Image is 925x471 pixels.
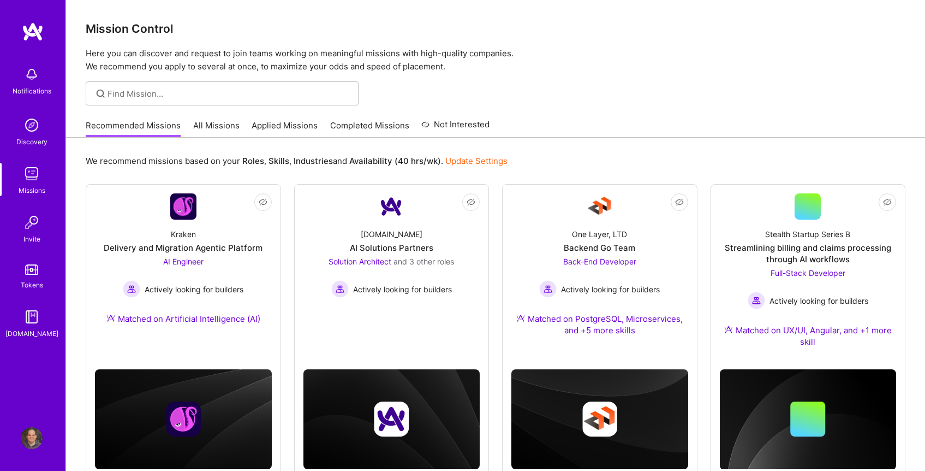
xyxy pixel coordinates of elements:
[393,257,454,266] span: and 3 other roles
[268,156,289,166] b: Skills
[350,242,433,254] div: AI Solutions Partners
[95,193,272,338] a: Company LogoKrakenDelivery and Migration Agentic PlatformAI Engineer Actively looking for builder...
[259,198,267,207] i: icon EyeClosed
[170,193,196,220] img: Company Logo
[467,198,475,207] i: icon EyeClosed
[242,156,264,166] b: Roles
[771,268,845,278] span: Full-Stack Developer
[193,120,240,138] a: All Missions
[720,325,897,348] div: Matched on UX/UI, Angular, and +1 more skill
[86,22,905,36] h3: Mission Control
[883,198,892,207] i: icon EyeClosed
[582,402,617,437] img: Company logo
[378,193,404,220] img: Company Logo
[511,313,688,336] div: Matched on PostgreSQL, Microservices, and +5 more skills
[374,402,409,437] img: Company logo
[445,156,508,166] a: Update Settings
[561,284,660,295] span: Actively looking for builders
[330,120,409,138] a: Completed Missions
[769,295,868,307] span: Actively looking for builders
[23,233,40,245] div: Invite
[108,88,350,99] input: Find Mission...
[94,87,107,100] i: icon SearchGrey
[720,193,897,361] a: Stealth Startup Series BStreamlining billing and claims processing through AI workflowsFull-Stack...
[21,163,43,185] img: teamwork
[252,120,318,138] a: Applied Missions
[163,257,204,266] span: AI Engineer
[22,22,44,42] img: logo
[720,369,897,469] img: cover
[511,369,688,469] img: cover
[86,47,905,73] p: Here you can discover and request to join teams working on meaningful missions with high-quality ...
[104,242,262,254] div: Delivery and Migration Agentic Platform
[353,284,452,295] span: Actively looking for builders
[329,257,391,266] span: Solution Architect
[86,155,508,167] p: We recommend missions based on your , , and .
[13,85,51,97] div: Notifications
[572,228,627,240] div: One Layer, LTD
[106,314,115,322] img: Ateam Purple Icon
[25,264,38,275] img: tokens
[106,313,260,325] div: Matched on Artificial Intelligence (AI)
[539,280,557,298] img: Actively looking for builders
[21,306,43,328] img: guide book
[564,242,635,254] div: Backend Go Team
[303,193,480,327] a: Company Logo[DOMAIN_NAME]AI Solutions PartnersSolution Architect and 3 other rolesActively lookin...
[294,156,333,166] b: Industries
[86,120,181,138] a: Recommended Missions
[516,314,525,322] img: Ateam Purple Icon
[303,369,480,469] img: cover
[21,114,43,136] img: discovery
[349,156,441,166] b: Availability (40 hrs/wk)
[361,228,422,240] div: [DOMAIN_NAME]
[587,193,613,220] img: Company Logo
[720,242,897,265] div: Streamlining billing and claims processing through AI workflows
[21,211,43,233] img: Invite
[16,136,47,148] div: Discovery
[765,228,850,240] div: Stealth Startup Series B
[21,279,43,291] div: Tokens
[18,427,45,449] a: User Avatar
[21,427,43,449] img: User Avatar
[748,292,765,309] img: Actively looking for builders
[421,118,490,138] a: Not Interested
[145,284,243,295] span: Actively looking for builders
[5,328,58,339] div: [DOMAIN_NAME]
[511,193,688,349] a: Company LogoOne Layer, LTDBackend Go TeamBack-End Developer Actively looking for buildersActively...
[331,280,349,298] img: Actively looking for builders
[21,63,43,85] img: bell
[171,228,196,240] div: Kraken
[166,402,201,437] img: Company logo
[19,185,45,196] div: Missions
[724,325,733,334] img: Ateam Purple Icon
[123,280,140,298] img: Actively looking for builders
[95,369,272,469] img: cover
[675,198,684,207] i: icon EyeClosed
[563,257,636,266] span: Back-End Developer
